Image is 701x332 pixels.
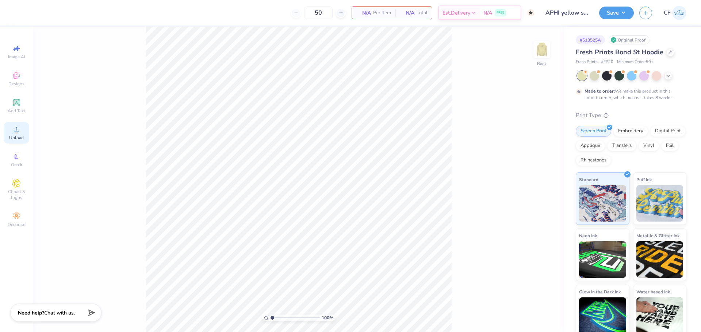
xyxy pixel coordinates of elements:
[650,126,686,137] div: Digital Print
[636,288,670,296] span: Water based Ink
[664,6,686,20] a: CF
[601,59,613,65] span: # FP20
[417,9,428,17] span: Total
[636,176,652,183] span: Puff Ink
[617,59,654,65] span: Minimum Order: 50 +
[576,59,597,65] span: Fresh Prints
[540,5,594,20] input: Untitled Design
[537,60,547,67] div: Back
[400,9,414,17] span: N/A
[607,140,636,151] div: Transfers
[443,9,470,17] span: Est. Delivery
[322,315,333,321] span: 100 %
[585,88,674,101] div: We make this product in this color to order, which means it takes 8 weeks.
[636,185,683,222] img: Puff Ink
[672,6,686,20] img: Cholo Fernandez
[579,232,597,239] span: Neon Ink
[613,126,648,137] div: Embroidery
[664,9,670,17] span: CF
[18,309,44,316] strong: Need help?
[579,241,626,278] img: Neon Ink
[356,9,371,17] span: N/A
[636,241,683,278] img: Metallic & Glitter Ink
[304,6,333,19] input: – –
[11,162,22,168] span: Greek
[8,54,25,60] span: Image AI
[576,48,663,56] span: Fresh Prints Bond St Hoodie
[497,10,504,15] span: FREE
[576,126,611,137] div: Screen Print
[599,7,634,19] button: Save
[9,135,24,141] span: Upload
[639,140,659,151] div: Vinyl
[535,42,549,57] img: Back
[576,111,686,120] div: Print Type
[373,9,391,17] span: Per Item
[44,309,75,316] span: Chat with us.
[8,81,24,87] span: Designs
[576,35,605,44] div: # 513525A
[576,155,611,166] div: Rhinestones
[579,176,598,183] span: Standard
[483,9,492,17] span: N/A
[8,108,25,114] span: Add Text
[579,185,626,222] img: Standard
[636,232,679,239] span: Metallic & Glitter Ink
[579,288,621,296] span: Glow in the Dark Ink
[609,35,650,44] div: Original Proof
[585,88,615,94] strong: Made to order:
[576,140,605,151] div: Applique
[661,140,678,151] div: Foil
[8,222,25,227] span: Decorate
[4,189,29,200] span: Clipart & logos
